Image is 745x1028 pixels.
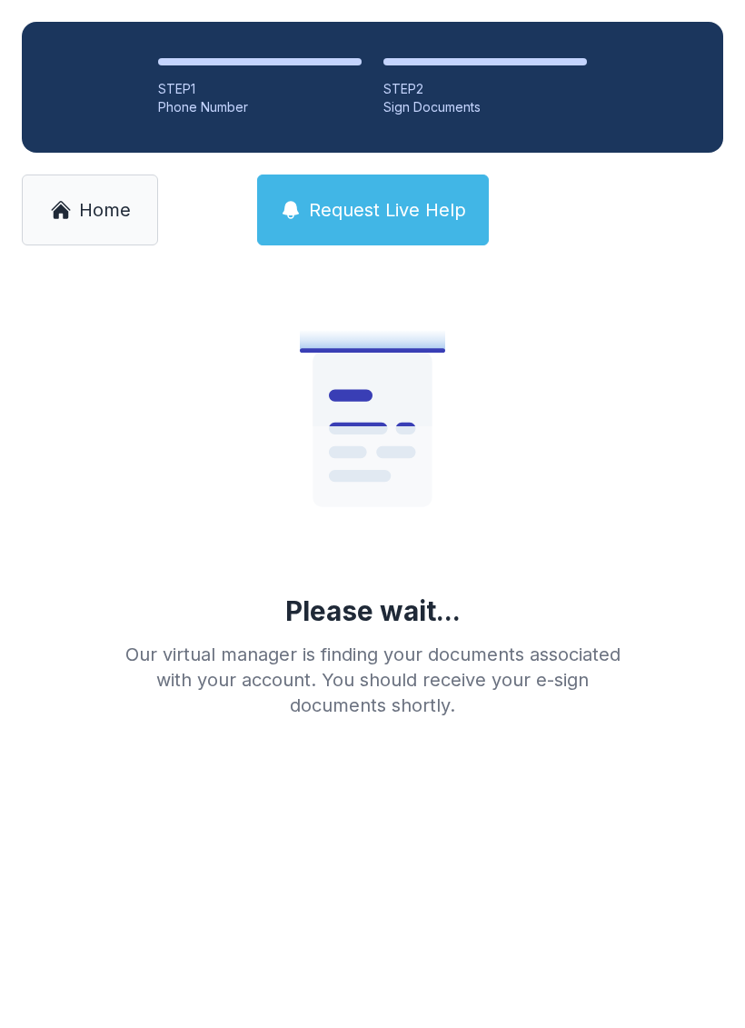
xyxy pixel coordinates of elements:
div: Our virtual manager is finding your documents associated with your account. You should receive yo... [111,642,634,718]
span: Home [79,197,131,223]
div: Phone Number [158,98,362,116]
div: STEP 1 [158,80,362,98]
div: STEP 2 [383,80,587,98]
div: Sign Documents [383,98,587,116]
span: Request Live Help [309,197,466,223]
div: Please wait... [285,594,461,627]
